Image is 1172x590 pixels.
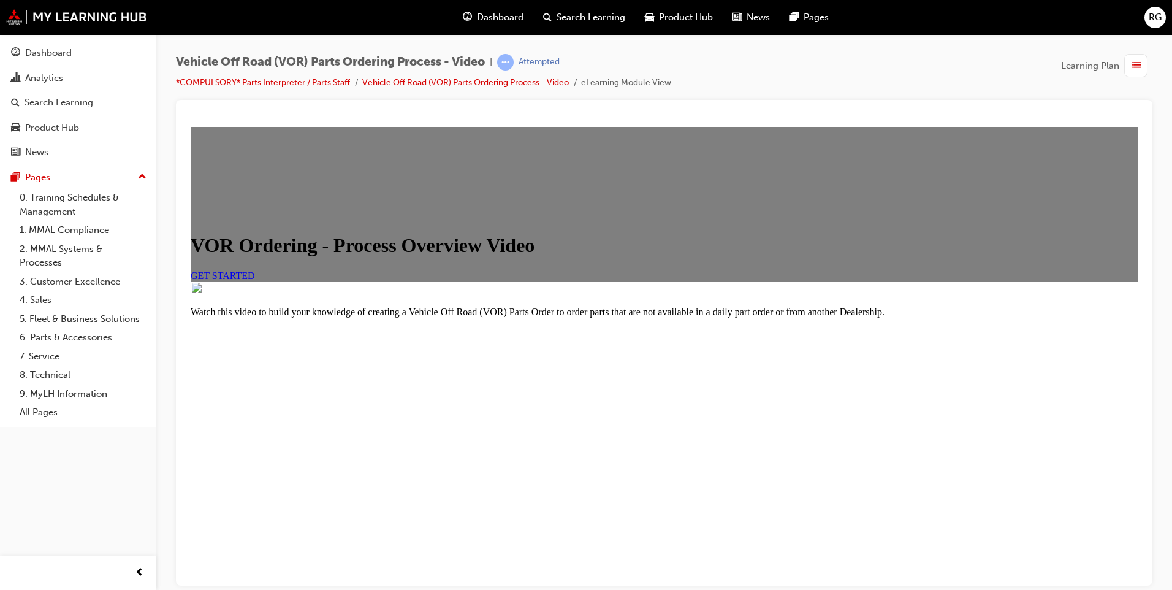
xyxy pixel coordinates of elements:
h1: VOR Ordering - Process Overview Video [5,112,952,135]
span: | [490,55,492,69]
span: news-icon [11,147,20,158]
span: guage-icon [463,10,472,25]
a: 7. Service [15,347,151,366]
a: news-iconNews [723,5,780,30]
span: RG [1149,10,1162,25]
a: 8. Technical [15,366,151,385]
a: Product Hub [5,117,151,139]
a: pages-iconPages [780,5,839,30]
a: Vehicle Off Road (VOR) Parts Ordering Process - Video [362,77,569,88]
span: search-icon [543,10,552,25]
div: Pages [25,170,50,185]
main: Course overview [5,5,952,196]
button: Pages [5,166,151,189]
span: car-icon [645,10,654,25]
a: 5. Fleet & Business Solutions [15,310,151,329]
a: News [5,141,151,164]
span: learningRecordVerb_ATTEMPT-icon [497,54,514,71]
span: search-icon [11,98,20,109]
div: Dashboard [25,46,72,60]
a: Search Learning [5,91,151,114]
span: News [747,10,770,25]
a: 1. MMAL Compliance [15,221,151,240]
a: Dashboard [5,42,151,64]
div: Product Hub [25,121,79,135]
a: search-iconSearch Learning [533,5,635,30]
a: 4. Sales [15,291,151,310]
a: GET STARTED [5,148,69,159]
span: up-icon [138,169,146,185]
span: Search Learning [557,10,625,25]
a: 9. MyLH Information [15,385,151,404]
span: news-icon [732,10,742,25]
div: Search Learning [25,96,93,110]
li: eLearning Module View [581,76,671,90]
a: Analytics [5,67,151,90]
a: 3. Customer Excellence [15,272,151,291]
a: *COMPULSORY* Parts Interpreter / Parts Staff [176,77,350,88]
div: News [25,145,48,159]
div: Analytics [25,71,63,85]
a: car-iconProduct Hub [635,5,723,30]
img: mmal [6,9,147,25]
a: 0. Training Schedules & Management [15,188,151,221]
span: car-icon [11,123,20,134]
span: prev-icon [135,565,144,581]
span: Product Hub [659,10,713,25]
a: 2. MMAL Systems & Processes [15,240,151,272]
span: Dashboard [477,10,523,25]
button: DashboardAnalyticsSearch LearningProduct HubNews [5,39,151,166]
span: Vehicle Off Road (VOR) Parts Ordering Process - Video [176,55,485,69]
span: list-icon [1132,58,1141,74]
span: pages-icon [11,172,20,183]
a: 6. Parts & Accessories [15,328,151,347]
span: pages-icon [790,10,799,25]
a: guage-iconDashboard [453,5,533,30]
button: RG [1144,7,1166,28]
div: Attempted [519,56,560,68]
span: Learning Plan [1061,59,1119,73]
a: All Pages [15,403,151,422]
span: Pages [804,10,829,25]
span: guage-icon [11,48,20,59]
span: chart-icon [11,73,20,84]
p: Watch this video to build your knowledge of creating a Vehicle Off Road (VOR) Parts Order to orde... [5,185,952,196]
button: Learning Plan [1061,54,1152,77]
